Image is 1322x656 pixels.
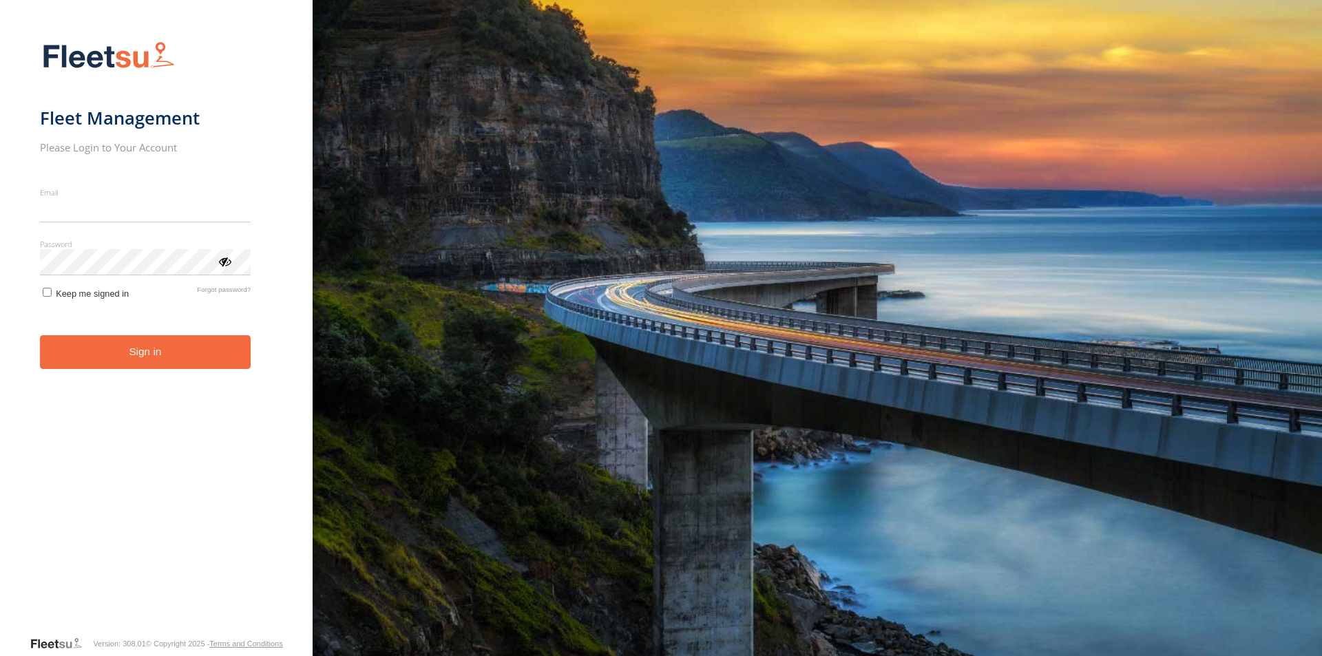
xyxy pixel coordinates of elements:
[218,254,231,268] div: ViewPassword
[40,39,178,74] img: Fleetsu
[197,286,251,299] a: Forgot password?
[40,33,273,635] form: main
[56,288,129,299] span: Keep me signed in
[43,288,52,297] input: Keep me signed in
[40,140,251,154] h2: Please Login to Your Account
[40,335,251,369] button: Sign in
[93,639,145,648] div: Version: 308.01
[40,187,251,198] label: Email
[146,639,283,648] div: © Copyright 2025 -
[40,239,251,249] label: Password
[30,637,93,650] a: Visit our Website
[209,639,282,648] a: Terms and Conditions
[40,107,251,129] h1: Fleet Management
